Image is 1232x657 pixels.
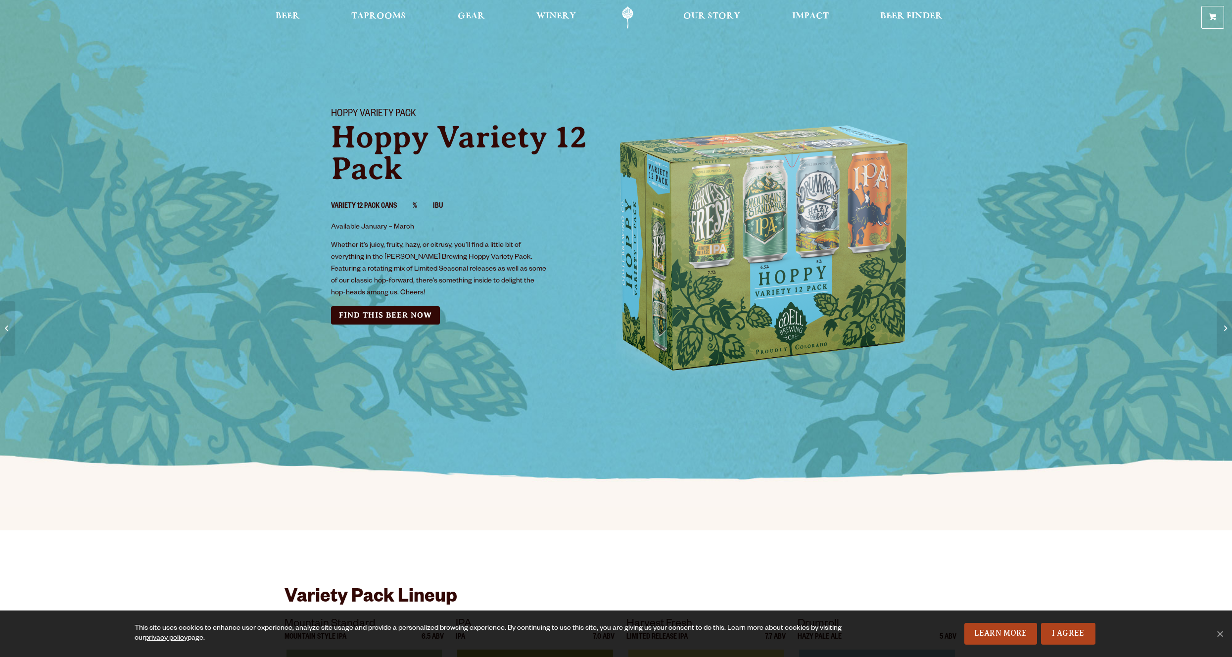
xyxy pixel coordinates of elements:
[145,635,188,643] a: privacy policy
[458,12,485,20] span: Gear
[874,6,949,29] a: Beer Finder
[345,6,412,29] a: Taprooms
[433,200,459,213] li: IBU
[880,12,943,20] span: Beer Finder
[536,12,576,20] span: Winery
[331,108,604,121] h1: Hoppy Variety Pack
[786,6,835,29] a: Impact
[331,306,440,325] a: Find this Beer Now
[451,6,491,29] a: Gear
[331,222,550,234] p: Available January – March
[1215,629,1225,639] span: No
[530,6,582,29] a: Winery
[276,12,300,20] span: Beer
[677,6,747,29] a: Our Story
[331,121,604,185] p: Hoppy Variety 12 Pack
[609,6,646,29] a: Odell Home
[351,12,406,20] span: Taprooms
[683,12,740,20] span: Our Story
[1041,623,1095,645] a: I Agree
[331,200,413,213] li: Variety 12 Pack Cans
[284,586,948,616] h3: Variety Pack Lineup
[135,624,844,644] div: This site uses cookies to enhance user experience, analyze site usage and provide a personalized ...
[331,240,550,299] p: Whether it’s juicy, fruity, hazy, or citrusy, you’ll find a little bit of everything in the [PERS...
[269,6,306,29] a: Beer
[413,200,433,213] li: %
[792,12,829,20] span: Impact
[964,623,1037,645] a: Learn More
